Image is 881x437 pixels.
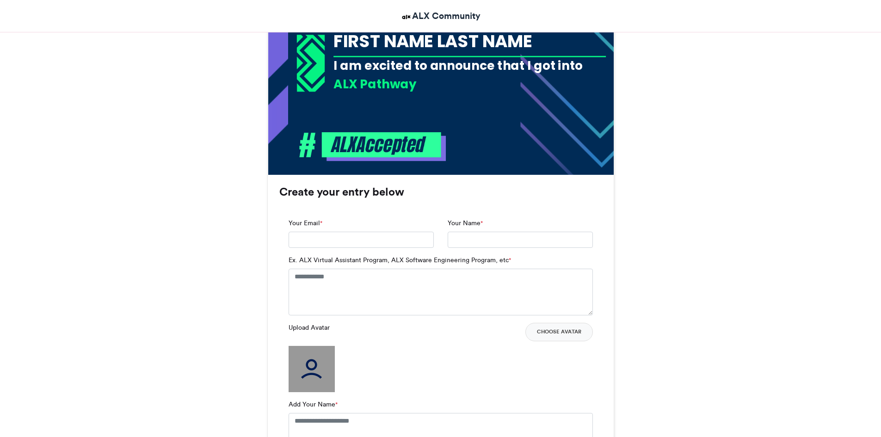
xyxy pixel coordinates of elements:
[289,255,511,265] label: Ex. ALX Virtual Assistant Program, ALX Software Engineering Program, etc
[333,75,606,92] div: ALX Pathway
[333,57,606,91] div: I am excited to announce that I got into the
[525,323,593,341] button: Choose Avatar
[400,11,412,23] img: ALX Community
[296,35,325,92] img: 1718367053.733-03abb1a83a9aadad37b12c69bdb0dc1c60dcbf83.png
[333,29,606,53] div: FIRST NAME LAST NAME
[289,346,335,392] img: user_filled.png
[400,9,481,23] a: ALX Community
[289,218,322,228] label: Your Email
[289,323,330,332] label: Upload Avatar
[289,400,338,409] label: Add Your Name
[279,186,602,197] h3: Create your entry below
[448,218,483,228] label: Your Name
